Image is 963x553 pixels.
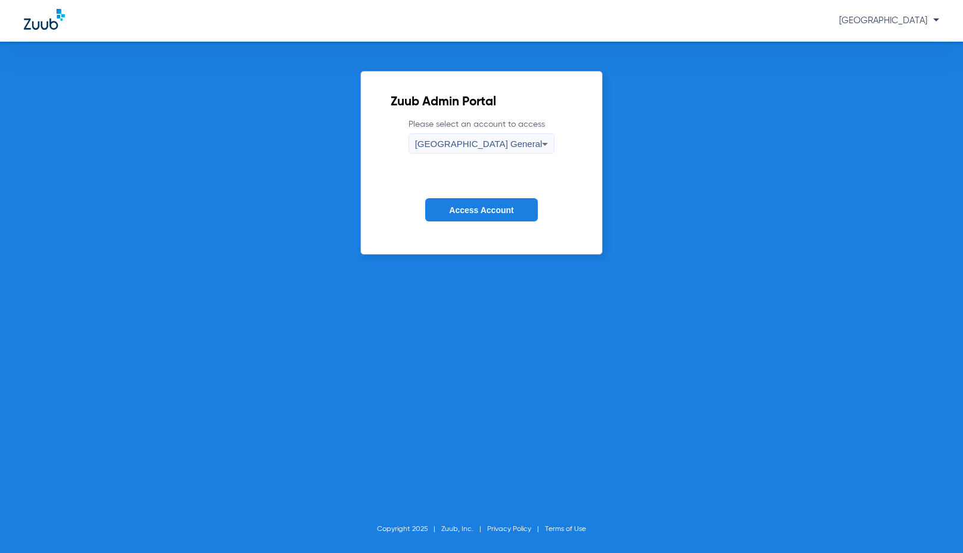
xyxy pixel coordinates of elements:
span: [GEOGRAPHIC_DATA] General [415,139,543,149]
label: Please select an account to access [409,118,555,154]
a: Privacy Policy [487,526,531,533]
h2: Zuub Admin Portal [391,96,573,108]
a: Terms of Use [545,526,586,533]
span: [GEOGRAPHIC_DATA] [839,16,939,25]
img: Zuub Logo [24,9,65,30]
button: Access Account [425,198,537,221]
li: Zuub, Inc. [441,523,487,535]
span: Access Account [449,205,513,215]
li: Copyright 2025 [377,523,441,535]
